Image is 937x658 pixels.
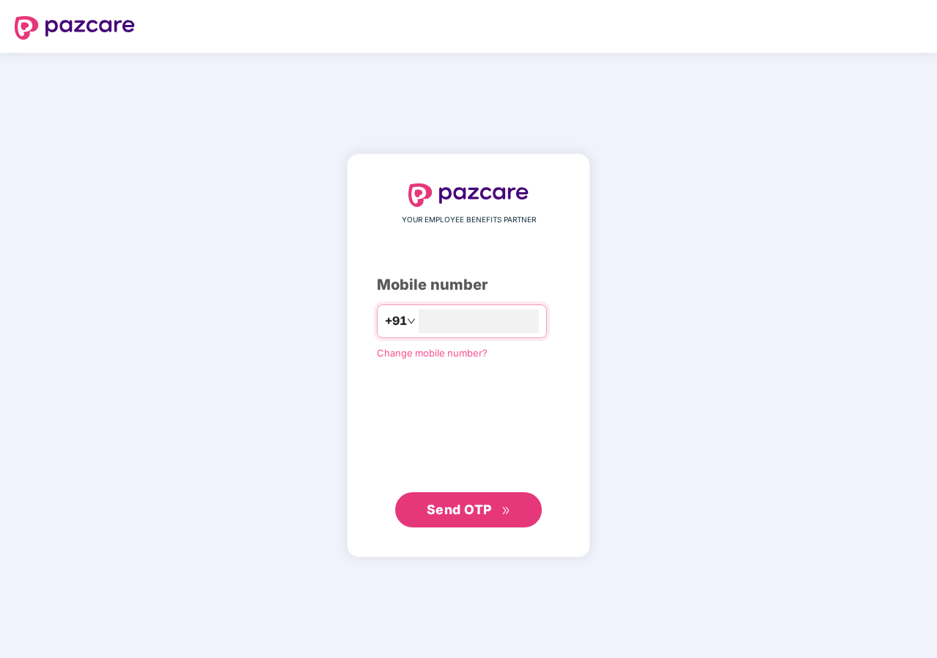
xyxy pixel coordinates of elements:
span: Send OTP [427,502,492,517]
div: Mobile number [377,274,560,296]
button: Send OTPdouble-right [395,492,542,527]
span: +91 [385,312,407,330]
img: logo [408,183,529,207]
img: logo [15,16,135,40]
span: double-right [501,506,511,516]
a: Change mobile number? [377,347,488,359]
span: down [407,317,416,326]
span: YOUR EMPLOYEE BENEFITS PARTNER [402,214,536,226]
